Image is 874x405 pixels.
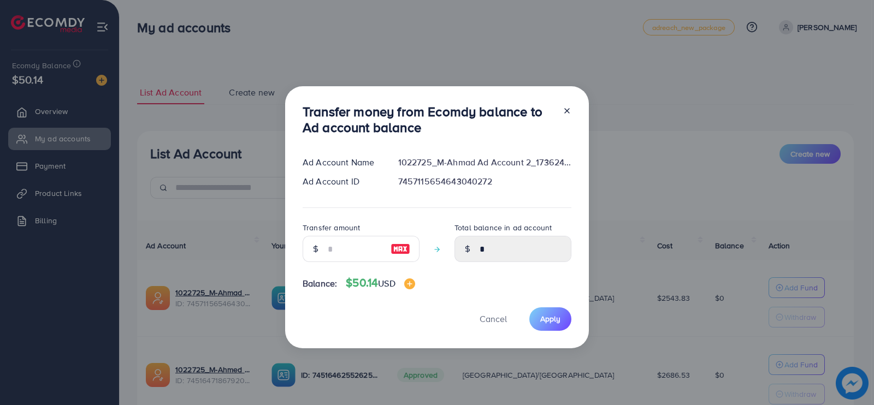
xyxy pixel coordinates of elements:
span: Cancel [480,313,507,325]
div: Ad Account Name [294,156,389,169]
span: Balance: [303,277,337,290]
img: image [391,242,410,255]
label: Total balance in ad account [454,222,552,233]
button: Cancel [466,307,521,331]
span: Apply [540,313,560,324]
h3: Transfer money from Ecomdy balance to Ad account balance [303,104,554,135]
div: Ad Account ID [294,175,389,188]
h4: $50.14 [346,276,415,290]
img: image [404,278,415,289]
label: Transfer amount [303,222,360,233]
div: 1022725_M-Ahmad Ad Account 2_1736245040763 [389,156,580,169]
div: 7457115654643040272 [389,175,580,188]
button: Apply [529,307,571,331]
span: USD [378,277,395,289]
